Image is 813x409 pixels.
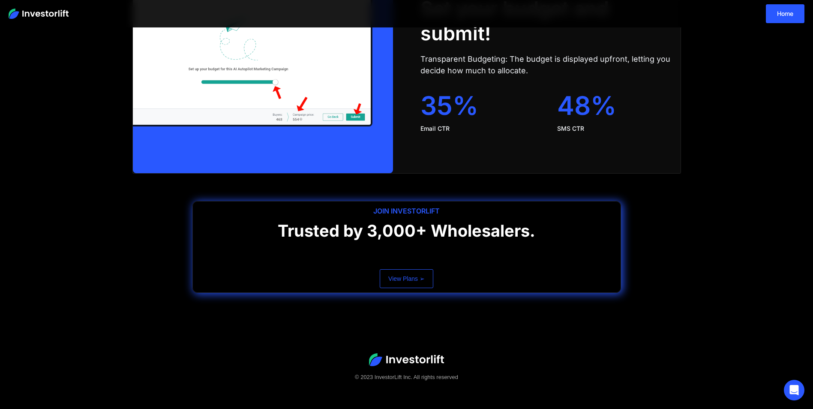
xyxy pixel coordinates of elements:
[766,4,804,23] a: Home
[193,221,621,244] h1: Trusted by 3,000+ Wholesalers.
[420,124,544,133] div: Email CTR
[380,269,433,288] a: View Plans ➢
[193,206,621,216] div: JOIN INVESTORLIFT
[784,380,804,400] div: Open Intercom Messenger
[304,269,510,288] form: Email Form
[342,249,471,259] iframe: Customer reviews powered by Trustpilot
[420,53,681,76] div: Transparent Budgeting: The budget is displayed upfront, letting you decide how much to allocate.
[557,90,681,121] div: 48%
[17,373,796,382] div: © 2023 InvestorLift Inc. All rights reserved
[557,124,681,133] div: SMS CTR
[420,90,544,121] div: 35%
